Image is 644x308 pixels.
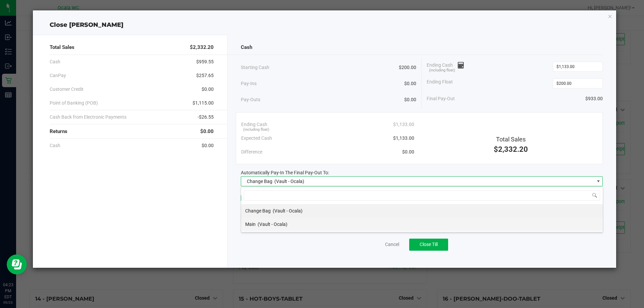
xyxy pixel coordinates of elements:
[245,208,271,213] span: Change Bag
[247,179,272,184] span: Change Bag
[427,78,453,88] span: Ending Float
[241,121,267,128] span: Ending Cash
[409,239,448,251] button: Close Till
[427,62,464,72] span: Ending Cash
[33,20,616,29] div: Close [PERSON_NAME]
[420,242,438,247] span: Close Till
[496,136,526,143] span: Total Sales
[50,58,60,65] span: Cash
[243,127,269,133] span: (including float)
[404,80,416,87] span: $0.00
[50,72,66,79] span: CanPay
[241,135,272,142] span: Expected Cash
[50,86,84,93] span: Customer Credit
[385,241,399,248] a: Cancel
[402,148,414,156] span: $0.00
[585,95,603,102] span: $933.00
[245,222,256,227] span: Main
[202,142,214,149] span: $0.00
[50,124,214,139] div: Returns
[404,96,416,103] span: $0.00
[393,121,414,128] span: $1,133.00
[241,64,269,71] span: Starting Cash
[427,95,455,102] span: Final Pay-Out
[274,179,304,184] span: (Vault - Ocala)
[494,145,528,153] span: $2,332.20
[429,68,455,73] span: (including float)
[200,128,214,135] span: $0.00
[7,254,27,274] iframe: Resource center
[50,100,98,107] span: Point of Banking (POB)
[393,135,414,142] span: $1,133.00
[241,96,260,103] span: Pay-Outs
[190,44,214,51] span: $2,332.20
[241,170,329,175] span: Automatically Pay-In The Final Pay-Out To:
[399,64,416,71] span: $200.00
[241,80,257,87] span: Pay-Ins
[196,58,214,65] span: $959.55
[198,114,214,121] span: -$26.55
[50,44,74,51] span: Total Sales
[241,148,262,156] span: Difference
[196,72,214,79] span: $257.65
[258,222,287,227] span: (Vault - Ocala)
[273,208,303,213] span: (Vault - Ocala)
[202,86,214,93] span: $0.00
[193,100,214,107] span: $1,115.00
[50,142,60,149] span: Cash
[241,44,252,51] span: Cash
[50,114,126,121] span: Cash Back from Electronic Payments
